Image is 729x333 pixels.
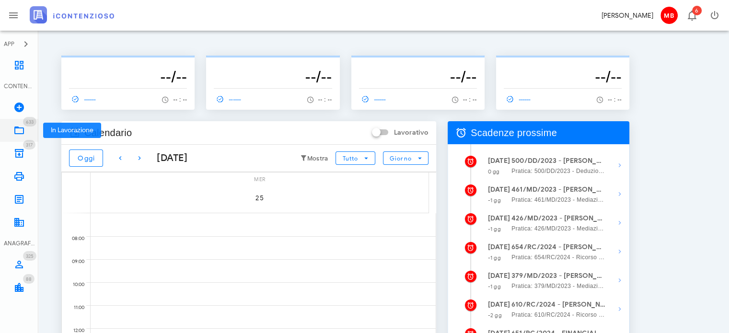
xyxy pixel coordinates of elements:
span: Pratica: 654/RC/2024 - Ricorso contro Agenzia delle entrate-Riscossione (Udienza) [511,253,606,262]
span: MB [660,7,678,24]
div: mer [91,172,428,184]
strong: 610/RC/2024 - [PERSON_NAME] - Invio Memorie per Udienza [511,299,606,310]
span: ------ [214,95,242,103]
button: Giorno [383,151,428,165]
h3: --/-- [214,67,332,86]
small: Mostra [307,155,328,162]
span: 317 [26,142,33,148]
span: -- : -- [463,96,477,103]
div: CONTENZIOSO [4,82,35,91]
span: ------ [504,95,532,103]
strong: 654/RC/2024 - [PERSON_NAME] Documenti per Udienza [511,242,606,253]
span: Distintivo [23,251,36,261]
span: Pratica: 379/MD/2023 - Mediazione / Reclamo contro Agenzia delle entrate-Riscossione (Udienza) [511,281,606,291]
span: Distintivo [23,117,36,126]
small: 0 gg [488,168,499,175]
button: Distintivo [680,4,703,27]
span: 88 [26,276,32,282]
a: ------ [359,92,391,106]
span: Pratica: 610/RC/2024 - Ricorso contro Agenzia delle entrate-Riscossione (Udienza) [511,310,606,320]
span: 325 [26,253,34,259]
button: Mostra dettagli [610,271,629,290]
div: 08:00 [62,233,86,244]
span: Scadenze prossime [471,125,557,140]
a: ------ [214,92,245,106]
strong: 426/MD/2023 - [PERSON_NAME] - Impugnare la Decisione del Giudice [511,213,606,224]
span: Pratica: 500/DD/2023 - Deduzioni Difensive contro Agenzia delle entrate-Riscossione (Udienza) [511,166,606,176]
span: ------ [69,95,97,103]
span: Pratica: 461/MD/2023 - Mediazione / Reclamo contro [PERSON_NAME] srl (Udienza) [511,195,606,205]
div: 10:00 [62,279,86,290]
small: -1 gg [488,197,501,204]
span: -- : -- [608,96,622,103]
button: 25 [246,184,273,211]
span: Distintivo [23,140,35,149]
div: [DATE] [149,151,187,165]
small: -2 gg [488,312,502,319]
span: 633 [26,119,34,125]
img: logo-text-2x.png [30,6,114,23]
h3: --/-- [69,67,187,86]
span: Distintivo [692,6,702,15]
small: -1 gg [488,226,501,232]
button: Mostra dettagli [610,299,629,319]
button: Mostra dettagli [610,184,629,204]
div: [PERSON_NAME] [602,11,653,21]
div: 11:00 [62,302,86,313]
strong: [DATE] [488,243,510,251]
div: 09:00 [62,256,86,267]
h3: --/-- [359,67,477,86]
span: Giorno [389,155,412,162]
span: Oggi [77,154,95,162]
span: -- : -- [173,96,187,103]
button: Tutto [336,151,375,165]
strong: [DATE] [488,272,510,280]
strong: [DATE] [488,157,510,165]
p: -------------- [214,59,332,67]
span: Calendario [84,125,132,140]
span: ------ [359,95,387,103]
p: -------------- [69,59,187,67]
strong: [DATE] [488,300,510,309]
h3: --/-- [504,67,622,86]
small: -1 gg [488,254,501,261]
span: Distintivo [23,274,35,284]
button: Mostra dettagli [610,156,629,175]
strong: [DATE] [488,214,510,222]
strong: 500/DD/2023 - [PERSON_NAME] TERMINE - Impugnare la Decisione del Giudice [511,156,606,166]
button: MB [657,4,680,27]
span: Tutto [342,155,358,162]
small: -1 gg [488,283,501,290]
button: Mostra dettagli [610,213,629,232]
strong: 461/MD/2023 - [PERSON_NAME] - Impugnare la Decisione del Giudice (Favorevole) [511,184,606,195]
a: ------ [69,92,101,106]
span: Pratica: 426/MD/2023 - Mediazione / Reclamo contro COMUNE AVETRANA (Udienza) [511,224,606,233]
span: -- : -- [318,96,332,103]
button: Oggi [69,149,103,167]
button: Mostra dettagli [610,242,629,261]
p: -------------- [504,59,622,67]
a: ------ [504,92,535,106]
strong: 379/MD/2023 - [PERSON_NAME] - Invio Memorie per Udienza [511,271,606,281]
span: 25 [246,194,273,202]
label: Lavorativo [394,128,428,138]
strong: [DATE] [488,185,510,194]
p: -------------- [359,59,477,67]
div: ANAGRAFICA [4,239,35,248]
